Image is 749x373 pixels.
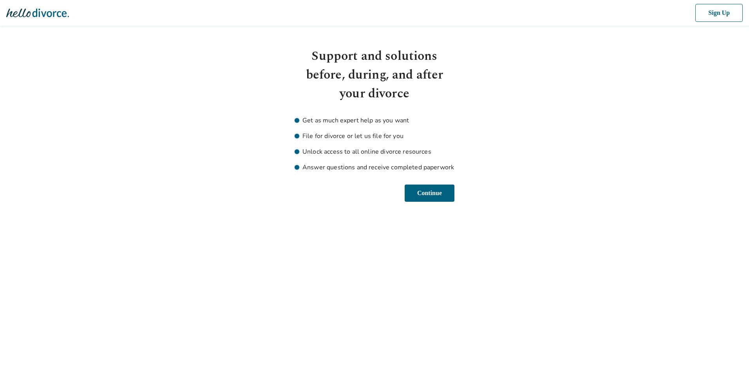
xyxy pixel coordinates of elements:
button: Continue [404,185,454,202]
li: Answer questions and receive completed paperwork [295,163,454,172]
img: Hello Divorce Logo [6,5,69,21]
li: File for divorce or let us file for you [295,131,454,141]
h1: Support and solutions before, during, and after your divorce [295,47,454,103]
button: Sign Up [694,4,743,22]
li: Get as much expert help as you want [295,116,454,125]
li: Unlock access to all online divorce resources [295,147,454,156]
